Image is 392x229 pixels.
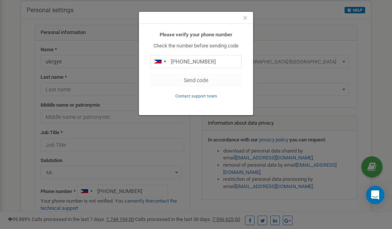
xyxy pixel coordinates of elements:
[243,14,247,22] button: Close
[175,93,217,99] a: Contact support team
[160,32,232,37] b: Please verify your phone number
[175,94,217,99] small: Contact support team
[366,186,384,204] div: Open Intercom Messenger
[150,74,242,87] button: Send code
[151,55,168,68] div: Telephone country code
[150,55,242,68] input: 0905 123 4567
[243,13,247,23] span: ×
[150,42,242,50] p: Check the number before sending code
